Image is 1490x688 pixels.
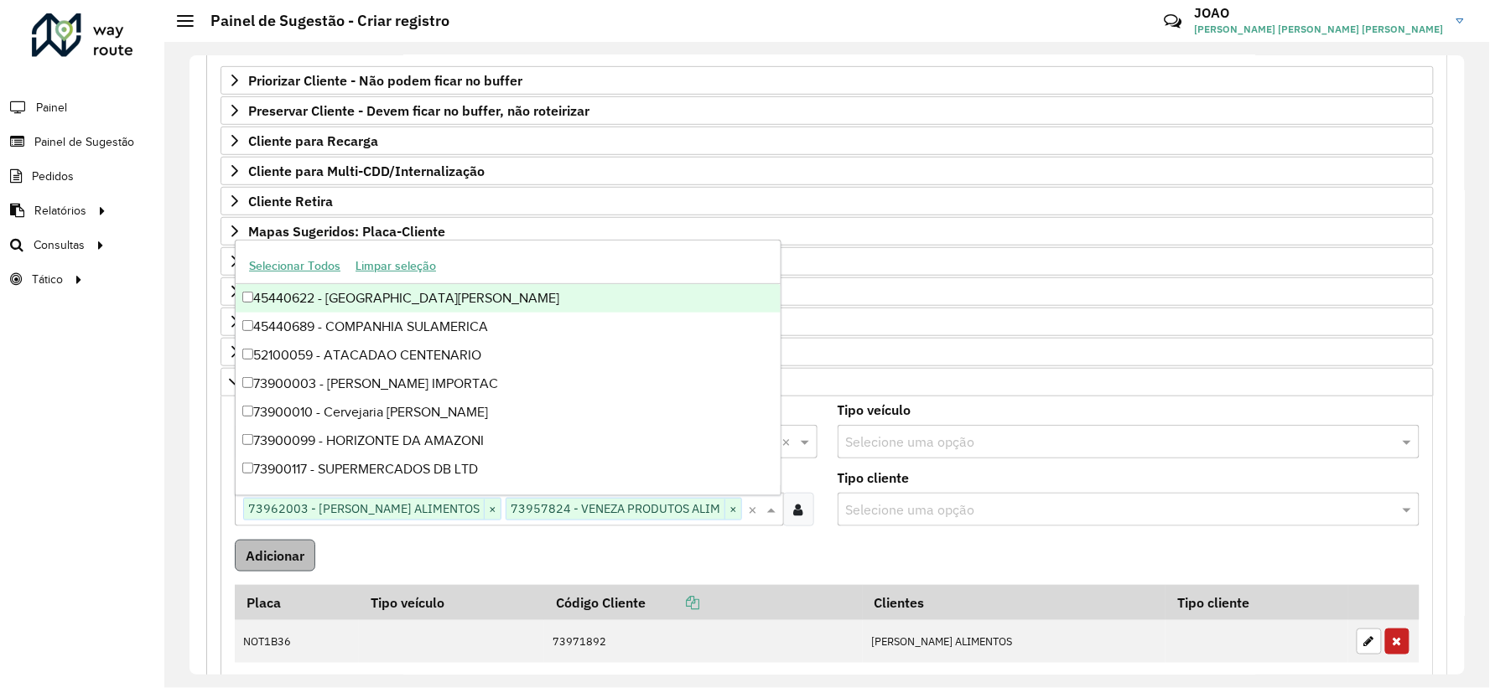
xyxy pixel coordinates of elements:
span: 73957824 - VENEZA PRODUTOS ALIM [506,499,724,519]
div: 73900117 - SUPERMERCADOS DB LTD [236,455,781,484]
div: 52100059 - ATACADAO CENTENARIO [236,341,781,370]
span: Priorizar Cliente - Não podem ficar no buffer [248,74,522,87]
div: 45440689 - COMPANHIA SULAMERICA [236,313,781,341]
a: Cliente Retira [221,187,1434,215]
span: Tático [32,271,63,288]
div: 73901000 - GOL LINHAS AEREAS SA [236,484,781,512]
th: Tipo veículo [359,585,544,620]
th: Tipo cliente [1166,585,1347,620]
th: Clientes [863,585,1166,620]
a: Restrições Spot: Forma de Pagamento e Perfil de Descarga/Entrega [221,277,1434,306]
button: Limpar seleção [348,253,444,279]
span: × [724,499,741,520]
span: Cliente para Recarga [248,134,378,147]
span: Painel de Sugestão [34,133,134,151]
label: Tipo veículo [838,400,911,420]
a: Restrições FF: ACT [221,247,1434,276]
span: × [484,499,501,520]
a: Cliente para Multi-CDD/Internalização [221,157,1434,185]
th: Código Cliente [544,585,863,620]
a: Orientações Rota Vespertina Janela de horário extraordinária [221,338,1434,366]
a: Mapas Sugeridos: Placa-Cliente [221,217,1434,246]
span: Mapas Sugeridos: Placa-Cliente [248,225,445,238]
td: [PERSON_NAME] ALIMENTOS [863,620,1166,664]
a: Rota Noturna/Vespertina [221,308,1434,336]
span: Clear all [749,499,763,520]
span: Relatórios [34,202,86,220]
a: Copiar [646,594,699,611]
th: Placa [235,585,359,620]
h2: Painel de Sugestão - Criar registro [194,12,449,30]
td: 73971892 [544,620,863,664]
div: 73900003 - [PERSON_NAME] IMPORTAC [236,370,781,398]
button: Selecionar Todos [241,253,348,279]
a: Priorizar Cliente - Não podem ficar no buffer [221,66,1434,95]
a: Pre-Roteirização AS / Orientações [221,368,1434,396]
span: Clear all [782,432,797,452]
a: Cliente para Recarga [221,127,1434,155]
label: Tipo cliente [838,468,910,488]
span: Cliente Retira [248,194,333,208]
div: 73900099 - HORIZONTE DA AMAZONI [236,427,781,455]
button: Adicionar [235,540,315,572]
a: Contato Rápido [1155,3,1191,39]
div: 73900010 - Cervejaria [PERSON_NAME] [236,398,781,427]
a: Preservar Cliente - Devem ficar no buffer, não roteirizar [221,96,1434,125]
span: Painel [36,99,67,116]
span: Pedidos [32,168,74,185]
span: 73962003 - [PERSON_NAME] ALIMENTOS [244,499,484,519]
span: [PERSON_NAME] [PERSON_NAME] [PERSON_NAME] [1195,22,1444,37]
td: NOT1B36 [235,620,359,664]
span: Consultas [34,236,85,254]
span: Preservar Cliente - Devem ficar no buffer, não roteirizar [248,104,589,117]
ng-dropdown-panel: Options list [235,240,781,495]
div: 45440622 - [GEOGRAPHIC_DATA][PERSON_NAME] [236,284,781,313]
span: Cliente para Multi-CDD/Internalização [248,164,485,178]
h3: JOAO [1195,5,1444,21]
